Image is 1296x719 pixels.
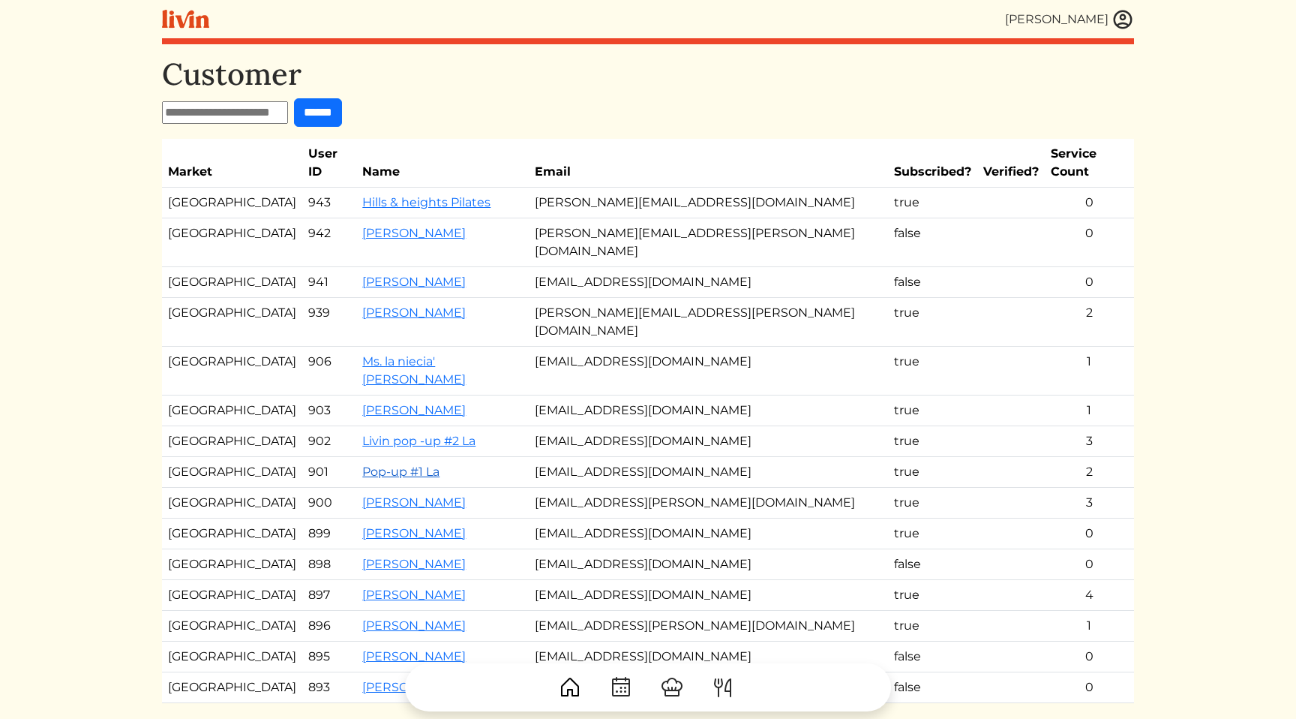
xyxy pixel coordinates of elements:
th: Verified? [977,139,1045,188]
td: [GEOGRAPHIC_DATA] [162,267,302,298]
a: [PERSON_NAME] [362,305,466,320]
img: ChefHat-a374fb509e4f37eb0702ca99f5f64f3b6956810f32a249b33092029f8484b388.svg [660,675,684,699]
td: 939 [302,298,356,347]
a: Hills & heights Pilates [362,195,490,209]
td: false [888,549,977,580]
td: 4 [1045,580,1134,611]
td: 1 [1045,347,1134,396]
td: 942 [302,218,356,267]
a: Livin pop -up #2 La [362,434,475,448]
td: true [888,347,977,396]
td: [EMAIL_ADDRESS][DOMAIN_NAME] [529,519,888,549]
td: [GEOGRAPHIC_DATA] [162,519,302,549]
th: Email [529,139,888,188]
td: 899 [302,519,356,549]
td: 941 [302,267,356,298]
div: [PERSON_NAME] [1005,11,1108,29]
td: [EMAIL_ADDRESS][DOMAIN_NAME] [529,457,888,488]
a: [PERSON_NAME] [362,588,466,602]
td: [GEOGRAPHIC_DATA] [162,218,302,267]
img: user_account-e6e16d2ec92f44fc35f99ef0dc9cddf60790bfa021a6ecb1c896eb5d2907b31c.svg [1111,8,1134,31]
h1: Customer [162,56,1134,92]
a: [PERSON_NAME] [362,526,466,540]
td: 2 [1045,457,1134,488]
td: false [888,642,977,672]
td: false [888,267,977,298]
img: CalendarDots-5bcf9d9080389f2a281d69619e1c85352834be518fbc73d9501aef674afc0d57.svg [609,675,633,699]
td: 902 [302,426,356,457]
th: User ID [302,139,356,188]
td: [GEOGRAPHIC_DATA] [162,188,302,218]
th: Market [162,139,302,188]
td: true [888,188,977,218]
td: 1 [1045,611,1134,642]
a: [PERSON_NAME] [362,649,466,663]
td: [EMAIL_ADDRESS][DOMAIN_NAME] [529,549,888,580]
td: [EMAIL_ADDRESS][DOMAIN_NAME] [529,426,888,457]
td: [EMAIL_ADDRESS][PERSON_NAME][DOMAIN_NAME] [529,611,888,642]
td: [GEOGRAPHIC_DATA] [162,488,302,519]
td: true [888,580,977,611]
td: [EMAIL_ADDRESS][DOMAIN_NAME] [529,347,888,396]
td: [GEOGRAPHIC_DATA] [162,426,302,457]
a: Pop-up #1 La [362,465,439,479]
a: [PERSON_NAME] [362,495,466,510]
td: [GEOGRAPHIC_DATA] [162,347,302,396]
td: [GEOGRAPHIC_DATA] [162,298,302,347]
td: true [888,519,977,549]
td: 0 [1045,519,1134,549]
td: true [888,457,977,488]
td: [GEOGRAPHIC_DATA] [162,611,302,642]
img: ForkKnife-55491504ffdb50bab0c1e09e7649658475375261d09fd45db06cec23bce548bf.svg [711,675,735,699]
td: 906 [302,347,356,396]
a: [PERSON_NAME] [362,618,466,633]
td: 0 [1045,188,1134,218]
td: [EMAIL_ADDRESS][DOMAIN_NAME] [529,396,888,426]
td: 901 [302,457,356,488]
td: 943 [302,188,356,218]
td: 3 [1045,488,1134,519]
th: Service Count [1045,139,1134,188]
td: true [888,298,977,347]
td: [EMAIL_ADDRESS][PERSON_NAME][DOMAIN_NAME] [529,488,888,519]
th: Subscribed? [888,139,977,188]
td: [PERSON_NAME][EMAIL_ADDRESS][PERSON_NAME][DOMAIN_NAME] [529,298,888,347]
td: [GEOGRAPHIC_DATA] [162,457,302,488]
td: true [888,426,977,457]
td: [GEOGRAPHIC_DATA] [162,580,302,611]
td: [GEOGRAPHIC_DATA] [162,642,302,672]
a: [PERSON_NAME] [362,226,466,240]
a: [PERSON_NAME] [362,557,466,571]
td: [EMAIL_ADDRESS][DOMAIN_NAME] [529,267,888,298]
td: 0 [1045,267,1134,298]
td: [EMAIL_ADDRESS][DOMAIN_NAME] [529,580,888,611]
td: 0 [1045,642,1134,672]
td: true [888,611,977,642]
td: true [888,488,977,519]
a: [PERSON_NAME] [362,403,466,417]
td: 898 [302,549,356,580]
td: 900 [302,488,356,519]
a: [PERSON_NAME] [362,275,466,289]
td: [EMAIL_ADDRESS][DOMAIN_NAME] [529,642,888,672]
td: [GEOGRAPHIC_DATA] [162,396,302,426]
a: Ms. la niecia' [PERSON_NAME] [362,354,466,387]
td: false [888,218,977,267]
td: 897 [302,580,356,611]
th: Name [356,139,529,188]
td: 896 [302,611,356,642]
td: 1 [1045,396,1134,426]
img: livin-logo-a0d97d1a881af30f6274990eb6222085a2533c92bbd1e4f22c21b4f0d0e3210c.svg [162,10,209,29]
td: [GEOGRAPHIC_DATA] [162,549,302,580]
td: 0 [1045,549,1134,580]
td: [PERSON_NAME][EMAIL_ADDRESS][DOMAIN_NAME] [529,188,888,218]
img: House-9bf13187bcbb5817f509fe5e7408150f90897510c4275e13d0d5fca38e0b5951.svg [558,675,582,699]
td: 3 [1045,426,1134,457]
td: 895 [302,642,356,672]
td: [PERSON_NAME][EMAIL_ADDRESS][PERSON_NAME][DOMAIN_NAME] [529,218,888,267]
td: 2 [1045,298,1134,347]
td: 903 [302,396,356,426]
td: true [888,396,977,426]
td: 0 [1045,218,1134,267]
